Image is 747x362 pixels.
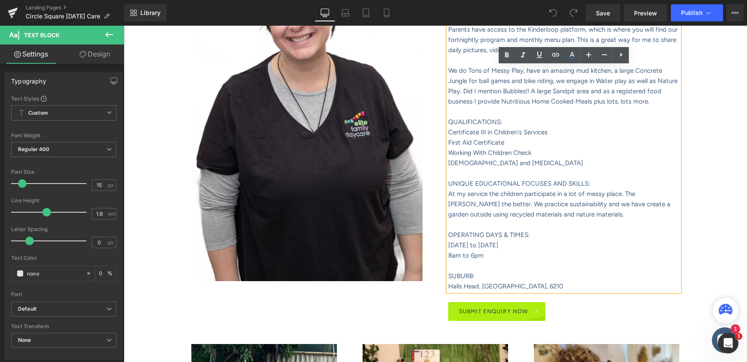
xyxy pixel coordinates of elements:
[27,269,82,278] input: Color
[324,154,467,162] font: UNIQUE EDUCATIONAL FOCUSES AND SKILLS:
[671,4,723,21] button: Publish
[11,73,46,85] div: Typography
[324,276,422,295] a: SUBMIT ENQUIRY NOW
[324,226,360,234] font: 8am to 6pm
[28,110,48,117] b: Custom
[26,13,100,20] span: Circle Square [DATE] Care
[718,333,738,353] iframe: Intercom live chat
[634,9,657,18] span: Preview
[124,4,167,21] a: New Library
[140,9,161,17] span: Library
[26,4,124,11] a: Landing Pages
[324,257,440,264] font: Halls Head, [GEOGRAPHIC_DATA], 6210
[376,4,397,21] a: Mobile
[108,182,115,188] span: px
[596,9,610,18] span: Save
[324,205,406,213] font: OPERATING DAYS & TIMES:
[565,4,582,21] button: Redo
[11,169,116,175] div: Font Size
[11,291,116,297] div: Font
[324,103,424,110] font: Certificate III in Children's Services
[315,4,335,21] a: Desktop
[11,226,116,232] div: Letter Spacing
[324,113,381,121] font: First Aid Certificate
[324,246,351,254] font: SUBURB:
[681,9,702,16] span: Publish
[18,146,50,152] b: Regular 400
[335,4,356,21] a: Laptop
[324,134,459,141] font: [DEMOGRAPHIC_DATA] and [MEDICAL_DATA]
[335,276,404,295] span: SUBMIT ENQUIRY NOW
[11,255,116,261] div: Text Color
[324,123,408,131] font: Working With Children Check
[726,4,744,21] button: More
[324,41,554,80] font: We do Tons of Messy Play, have an amazing mud kitchen, a large Concrete Jungle for ball games and...
[735,333,742,340] span: 1
[18,306,36,313] i: Default
[324,216,375,223] font: [DATE] to [DATE]
[11,95,116,102] div: Text Styles
[11,133,116,139] div: Font Weight
[24,32,60,39] span: Text Block
[586,302,616,329] inbox-online-store-chat: Shopify online store chat
[324,92,379,100] font: QUALIFICATIONS:
[108,240,115,245] span: px
[324,164,547,193] font: At my service the children participate in a lot of messy place. The [PERSON_NAME] the better. We ...
[356,4,376,21] a: Tablet
[624,4,667,21] a: Preview
[11,323,116,329] div: Text Transform
[545,4,562,21] button: Undo
[108,211,115,217] span: em
[95,266,116,281] div: %
[11,198,116,204] div: Line Height
[18,337,31,343] b: None
[64,45,126,64] a: Design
